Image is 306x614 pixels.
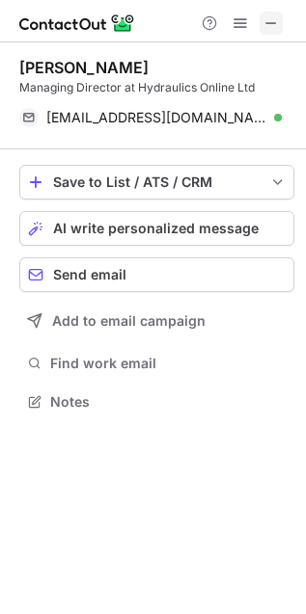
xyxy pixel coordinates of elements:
span: [EMAIL_ADDRESS][DOMAIN_NAME] [46,109,267,126]
button: Find work email [19,350,294,377]
span: AI write personalized message [53,221,259,236]
div: [PERSON_NAME] [19,58,149,77]
span: Send email [53,267,126,282]
img: ContactOut v5.3.10 [19,12,135,35]
span: Notes [50,393,287,411]
div: Save to List / ATS / CRM [53,174,261,190]
button: Send email [19,257,294,292]
span: Add to email campaign [52,313,206,329]
button: Notes [19,388,294,415]
button: Add to email campaign [19,304,294,338]
div: Managing Director at Hydraulics Online Ltd [19,79,294,96]
button: AI write personalized message [19,211,294,246]
span: Find work email [50,355,287,372]
button: save-profile-one-click [19,165,294,200]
